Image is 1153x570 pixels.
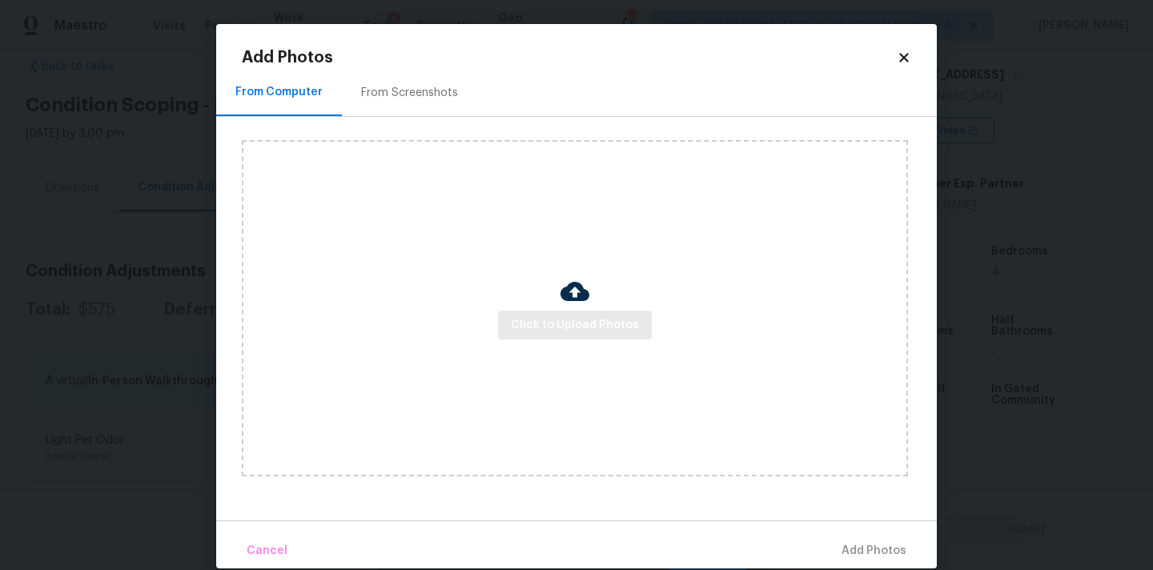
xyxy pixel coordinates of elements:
[242,50,897,66] h2: Add Photos
[361,85,458,101] div: From Screenshots
[498,311,652,340] button: Click to Upload Photos
[560,277,589,306] img: Cloud Upload Icon
[235,84,323,100] div: From Computer
[511,315,639,335] span: Click to Upload Photos
[247,541,287,561] span: Cancel
[240,534,294,568] button: Cancel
